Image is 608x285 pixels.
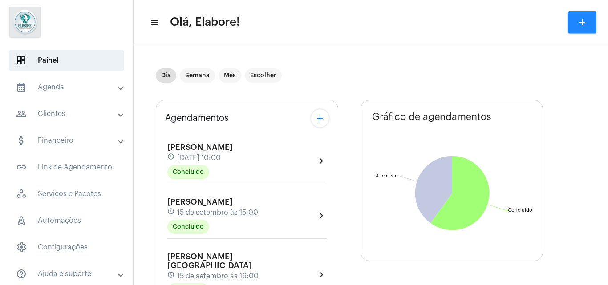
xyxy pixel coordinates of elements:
mat-expansion-panel-header: sidenav iconAjuda e suporte [5,263,133,285]
text: Concluído [508,208,532,213]
mat-panel-title: Clientes [16,108,119,119]
mat-icon: schedule [167,208,175,217]
span: Configurações [9,237,124,258]
span: sidenav icon [16,55,27,66]
span: Agendamentos [165,113,229,123]
mat-icon: chevron_right [316,210,327,221]
span: [PERSON_NAME] [167,198,233,206]
span: Painel [9,50,124,71]
mat-icon: sidenav icon [16,82,27,92]
span: Olá, Elabore! [170,15,240,29]
span: Gráfico de agendamentos [372,112,491,122]
span: 15 de setembro às 15:00 [177,209,258,217]
mat-chip: Semana [180,68,215,83]
span: Link de Agendamento [9,157,124,178]
span: [PERSON_NAME] [167,143,233,151]
mat-panel-title: Ajuda e suporte [16,269,119,279]
mat-icon: chevron_right [316,156,327,166]
span: sidenav icon [16,215,27,226]
span: Automações [9,210,124,231]
mat-expansion-panel-header: sidenav iconClientes [5,103,133,124]
mat-expansion-panel-header: sidenav iconAgenda [5,76,133,98]
mat-icon: sidenav icon [150,17,158,28]
mat-icon: chevron_right [316,269,327,280]
mat-chip: Escolher [245,68,282,83]
mat-icon: schedule [167,153,175,163]
mat-icon: add [315,113,325,124]
span: [DATE] 10:00 [177,154,221,162]
mat-icon: schedule [167,271,175,281]
mat-panel-title: Agenda [16,82,119,92]
text: A realizar [376,173,397,178]
span: sidenav icon [16,189,27,199]
span: 15 de setembro às 16:00 [177,272,259,280]
mat-chip: Dia [156,68,176,83]
mat-icon: add [577,17,588,28]
img: 4c6856f8-84c7-1050-da6c-cc5081a5dbaf.jpg [7,4,43,40]
span: [PERSON_NAME] [GEOGRAPHIC_DATA] [167,253,252,269]
mat-chip: Mês [219,68,241,83]
mat-panel-title: Financeiro [16,135,119,146]
mat-expansion-panel-header: sidenav iconFinanceiro [5,130,133,151]
mat-icon: sidenav icon [16,269,27,279]
mat-chip: Concluído [167,165,209,179]
span: Serviços e Pacotes [9,183,124,205]
span: sidenav icon [16,242,27,253]
mat-icon: sidenav icon [16,108,27,119]
mat-icon: sidenav icon [16,135,27,146]
mat-chip: Concluído [167,220,209,234]
mat-icon: sidenav icon [16,162,27,173]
